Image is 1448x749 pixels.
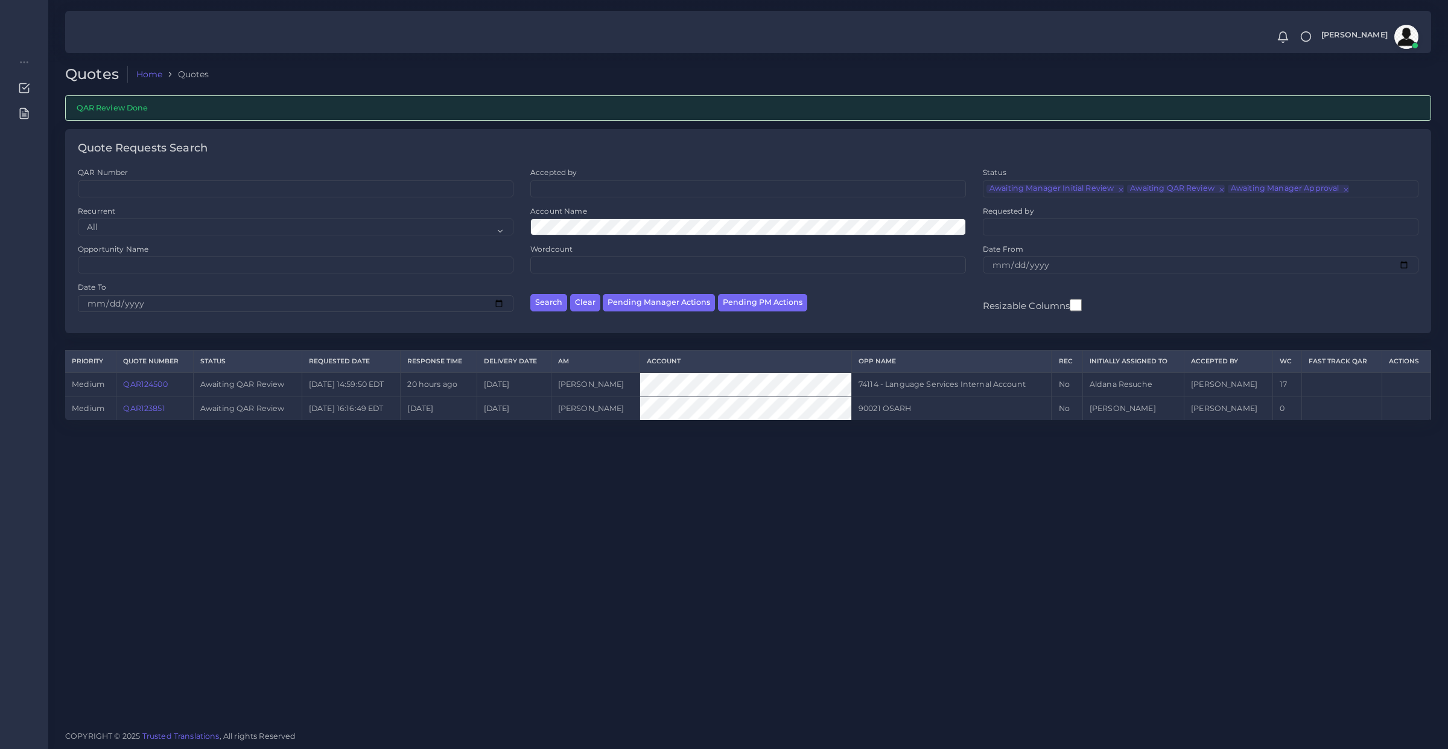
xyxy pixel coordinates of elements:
span: medium [72,404,104,413]
td: [PERSON_NAME] [1184,397,1272,420]
label: Account Name [530,206,587,216]
label: Date To [78,282,106,292]
label: Wordcount [530,244,573,254]
li: Quotes [162,68,209,80]
a: QAR123851 [123,404,165,413]
label: Resizable Columns [983,298,1082,313]
span: [PERSON_NAME] [1321,31,1388,39]
td: Awaiting QAR Review [193,372,302,397]
li: Awaiting Manager Initial Review [986,185,1124,193]
li: Awaiting QAR Review [1127,185,1225,193]
td: [DATE] [477,372,551,397]
a: [PERSON_NAME]avatar [1315,25,1423,49]
td: [PERSON_NAME] [551,397,640,420]
th: Quote Number [116,350,193,372]
th: Fast Track QAR [1301,350,1382,372]
td: [DATE] 16:16:49 EDT [302,397,401,420]
td: [PERSON_NAME] [551,372,640,397]
label: Recurrent [78,206,115,216]
th: REC [1052,350,1082,372]
label: Accepted by [530,167,577,177]
span: , All rights Reserved [220,730,296,742]
label: Requested by [983,206,1034,216]
button: Pending Manager Actions [603,294,715,311]
th: Status [193,350,302,372]
button: Pending PM Actions [718,294,807,311]
td: Awaiting QAR Review [193,397,302,420]
td: No [1052,372,1082,397]
th: Actions [1382,350,1431,372]
th: Delivery Date [477,350,551,372]
th: Accepted by [1184,350,1272,372]
span: medium [72,380,104,389]
div: QAR Review Done [65,95,1431,120]
th: Requested Date [302,350,401,372]
h2: Quotes [65,66,128,83]
a: Home [136,68,163,80]
li: Awaiting Manager Approval [1228,185,1349,193]
td: [DATE] [401,397,477,420]
td: No [1052,397,1082,420]
button: Search [530,294,567,311]
label: QAR Number [78,167,128,177]
th: WC [1273,350,1302,372]
span: COPYRIGHT © 2025 [65,730,296,742]
td: 0 [1273,397,1302,420]
td: 90021 OSARH [851,397,1052,420]
label: Date From [983,244,1023,254]
label: Status [983,167,1006,177]
td: [PERSON_NAME] [1184,372,1272,397]
td: 20 hours ago [401,372,477,397]
th: Opp Name [851,350,1052,372]
td: 74114 - Language Services Internal Account [851,372,1052,397]
button: Clear [570,294,600,311]
td: [DATE] 14:59:50 EDT [302,372,401,397]
th: AM [551,350,640,372]
td: [PERSON_NAME] [1082,397,1184,420]
td: 17 [1273,372,1302,397]
a: QAR124500 [123,380,167,389]
a: Trusted Translations [142,731,220,741]
h4: Quote Requests Search [78,142,208,155]
th: Response Time [401,350,477,372]
label: Opportunity Name [78,244,148,254]
th: Initially Assigned to [1082,350,1184,372]
th: Priority [65,350,116,372]
th: Account [640,350,851,372]
input: Resizable Columns [1070,298,1082,313]
img: avatar [1394,25,1418,49]
td: [DATE] [477,397,551,420]
td: Aldana Resuche [1082,372,1184,397]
